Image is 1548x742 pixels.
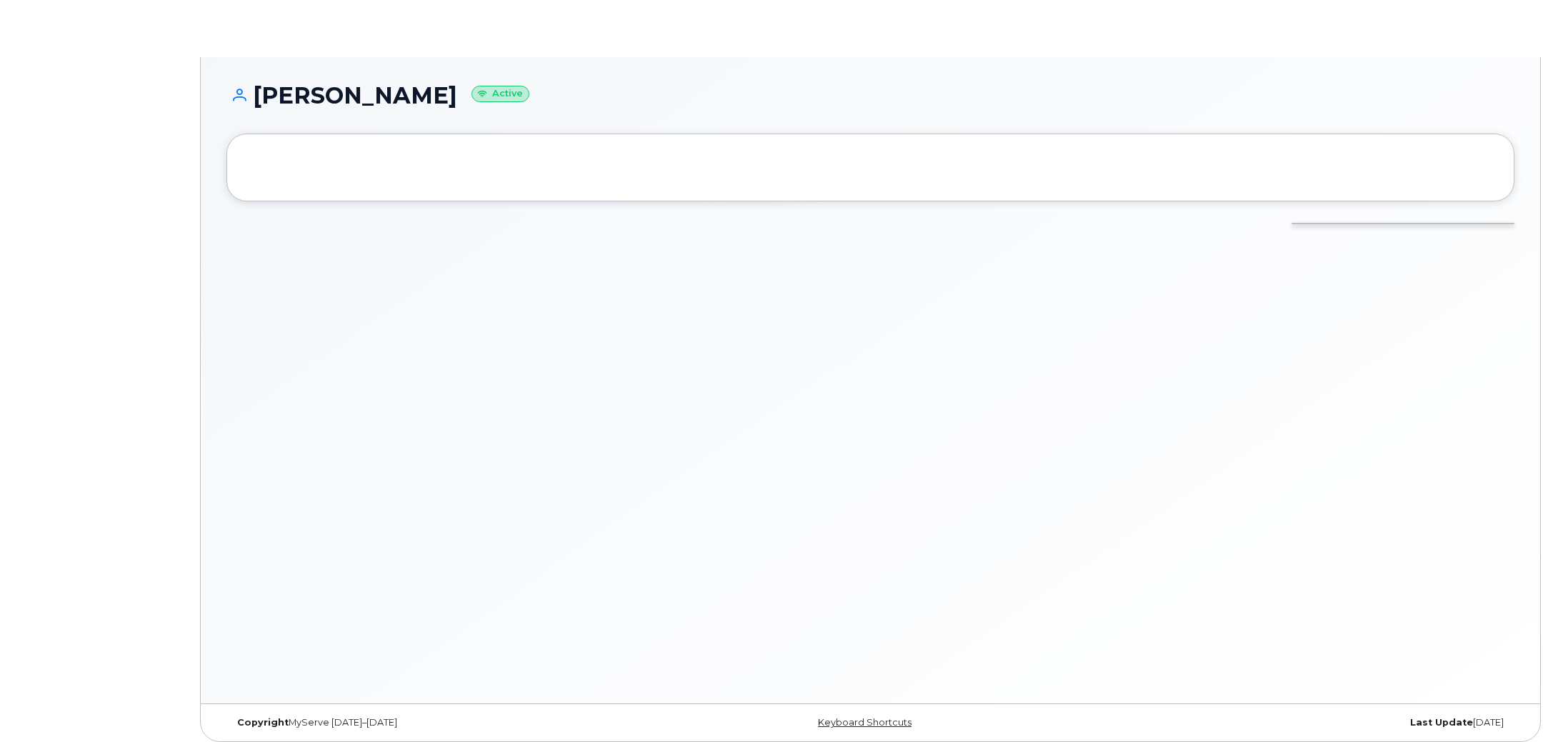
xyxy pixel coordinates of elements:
[1085,717,1514,728] div: [DATE]
[237,717,289,728] strong: Copyright
[818,717,912,728] a: Keyboard Shortcuts
[471,86,529,102] small: Active
[1410,717,1473,728] strong: Last Update
[226,717,656,728] div: MyServe [DATE]–[DATE]
[226,83,1514,108] h1: [PERSON_NAME]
